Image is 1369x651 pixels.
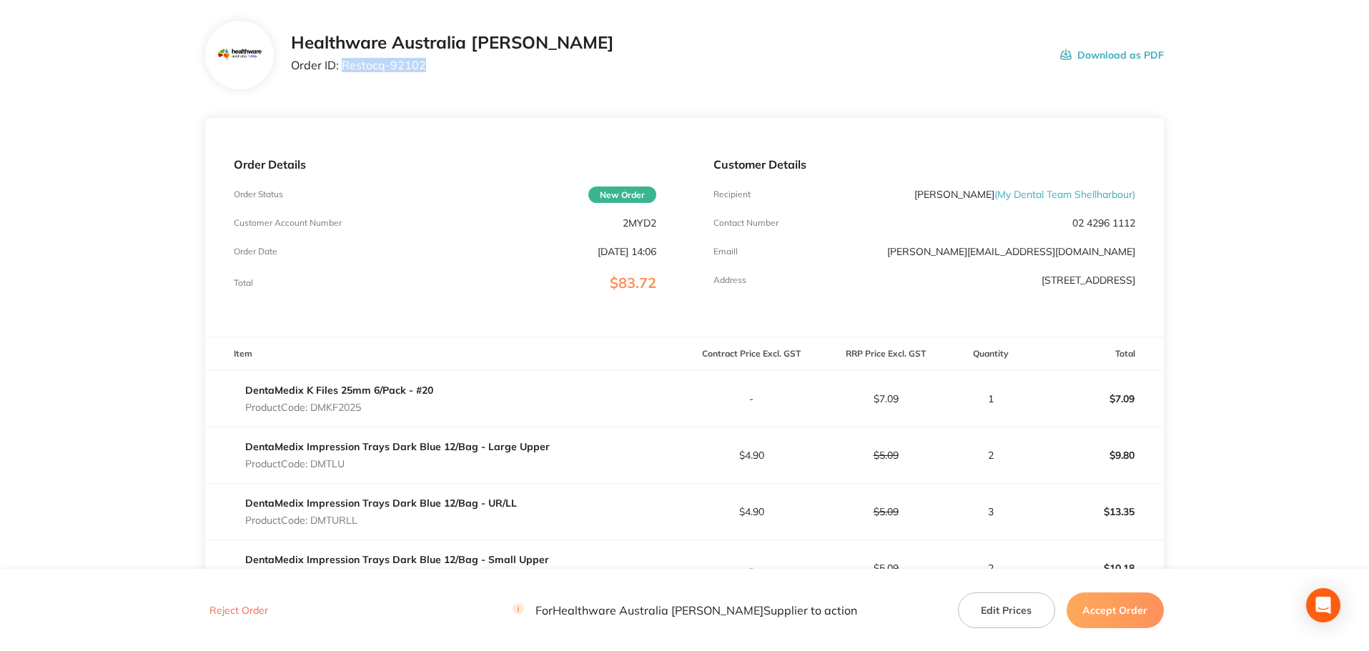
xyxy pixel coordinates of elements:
[685,337,819,371] th: Contract Price Excl. GST
[953,337,1029,371] th: Quantity
[1030,551,1163,585] p: $10.18
[713,158,1135,171] p: Customer Details
[713,275,746,285] p: Address
[245,440,550,453] a: DentaMedix Impression Trays Dark Blue 12/Bag - Large Upper
[205,604,272,617] button: Reject Order
[1306,588,1340,622] div: Open Intercom Messenger
[1042,274,1135,286] p: [STREET_ADDRESS]
[686,562,819,574] p: -
[713,247,738,257] p: Emaill
[1030,495,1163,529] p: $13.35
[245,497,517,510] a: DentaMedix Impression Trays Dark Blue 12/Bag - UR/LL
[234,278,253,288] p: Total
[234,189,283,199] p: Order Status
[234,158,656,171] p: Order Details
[245,384,433,397] a: DentaMedix K Files 25mm 6/Pack - #20
[958,592,1055,627] button: Edit Prices
[513,603,857,617] p: For Healthware Australia [PERSON_NAME] Supplier to action
[1030,382,1163,416] p: $7.09
[1030,438,1163,472] p: $9.80
[291,33,614,53] h2: Healthware Australia [PERSON_NAME]
[245,458,550,469] p: Product Code: DMTLU
[954,562,1029,574] p: 2
[954,506,1029,517] p: 3
[713,218,779,228] p: Contact Number
[623,217,656,229] p: 2MYD2
[1067,592,1164,627] button: Accept Order
[686,506,819,517] p: $4.90
[234,247,277,257] p: Order Date
[291,59,614,71] p: Order ID: Restocq- 92102
[1072,217,1135,229] p: 02 4296 1112
[217,32,263,79] img: Mjc2MnhocQ
[588,187,656,203] span: New Order
[234,218,342,228] p: Customer Account Number
[1029,337,1164,371] th: Total
[819,562,952,574] p: $5.09
[686,393,819,404] p: -
[686,449,819,461] p: $4.90
[205,337,684,371] th: Item
[887,245,1135,258] a: [PERSON_NAME][EMAIL_ADDRESS][DOMAIN_NAME]
[713,189,751,199] p: Recipient
[598,246,656,257] p: [DATE] 14:06
[610,274,656,292] span: $83.72
[245,553,549,566] a: DentaMedix Impression Trays Dark Blue 12/Bag - Small Upper
[245,515,517,526] p: Product Code: DMTURLL
[994,188,1135,201] span: ( My Dental Team Shellharbour )
[245,402,433,413] p: Product Code: DMKF2025
[819,506,952,517] p: $5.09
[954,449,1029,461] p: 2
[954,393,1029,404] p: 1
[819,393,952,404] p: $7.09
[1060,33,1164,77] button: Download as PDF
[819,337,953,371] th: RRP Price Excl. GST
[819,449,952,461] p: $5.09
[914,189,1135,200] p: [PERSON_NAME]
